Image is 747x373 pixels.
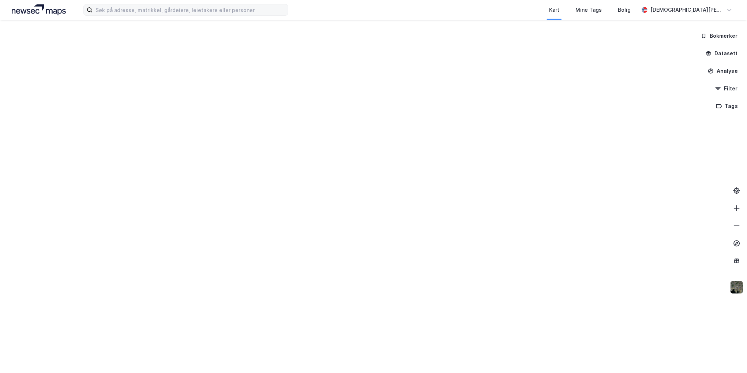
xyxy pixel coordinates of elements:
[650,5,724,14] div: [DEMOGRAPHIC_DATA][PERSON_NAME]
[575,5,602,14] div: Mine Tags
[12,4,66,15] img: logo.a4113a55bc3d86da70a041830d287a7e.svg
[549,5,559,14] div: Kart
[710,338,747,373] iframe: Chat Widget
[93,4,288,15] input: Søk på adresse, matrikkel, gårdeiere, leietakere eller personer
[618,5,631,14] div: Bolig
